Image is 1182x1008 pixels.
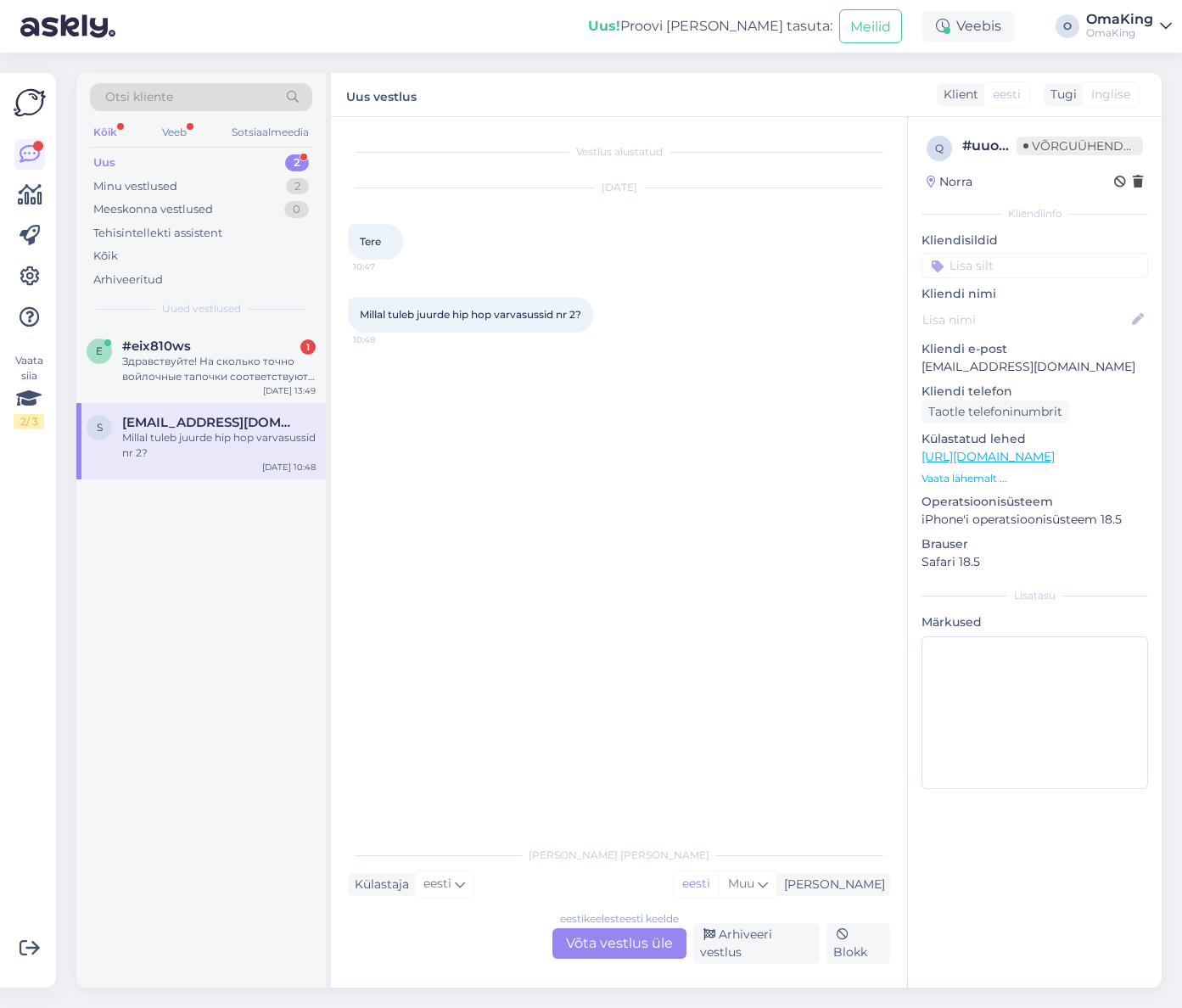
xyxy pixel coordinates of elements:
font: Külastaja [355,876,409,892]
font: Brauser [922,536,968,552]
font: Arhiveeri vestlus [700,927,772,960]
font: Võta vestlus üle [566,935,673,951]
img: Askly logo [14,87,46,119]
font: Kliendi telefon [922,384,1012,399]
font: e [96,344,103,357]
font: Külastatud lehed [922,431,1026,446]
font: Kõik [93,126,117,138]
font: Vaata siia [15,354,43,382]
font: Proovi [PERSON_NAME] tasuta: [620,18,832,34]
font: Kliendisildid [922,232,998,248]
font: Veeb [162,126,187,138]
font: Millal tuleb juurde hip hop varvasussid nr 2? [122,431,316,459]
font: eesti [993,87,1021,102]
font: Lisatasu [1014,589,1056,602]
button: Meilid [839,9,902,42]
font: 10:47 [353,261,375,272]
font: Vaata lähemalt ... [922,472,1007,484]
font: [DATE] 13:49 [263,385,316,396]
font: O [1063,20,1072,32]
font: 0 [293,202,300,216]
font: Klient [944,87,978,102]
font: Millal tuleb juurde hip hop varvasussid nr 2? [360,308,581,321]
input: Lisa nimi [922,311,1129,329]
font: [PERSON_NAME] [784,876,885,892]
font: Minu vestlused [93,179,177,193]
font: [EMAIL_ADDRESS][DOMAIN_NAME] [122,414,356,430]
font: Taotle telefoninumbrit [928,404,1062,419]
font: Здравствуйте! На сколько точно войлочные тапочки соответствуют размеру ноги? [122,355,315,398]
font: Otsi kliente [105,89,173,104]
font: # [962,137,972,154]
font: eesti [682,876,710,891]
font: Sotsiaalmeedia [232,126,309,138]
font: 2 [20,415,26,428]
font: [DATE] [602,181,637,193]
font: Tugi [1050,87,1077,102]
font: Tehisintellekti assistent [93,226,222,239]
font: Meeskonna vestlused [93,202,213,216]
font: Veebis [956,18,1001,34]
font: [PERSON_NAME] [PERSON_NAME] [529,848,709,861]
font: #eix810ws [122,338,191,354]
font: eesti keelde [619,912,679,925]
font: Uus vestlus [346,89,417,104]
a: OmaKingOmaKing [1086,13,1172,40]
font: 1 [306,341,310,353]
font: Inglise [1091,87,1130,102]
font: / 3 [26,415,38,428]
font: Kõik [93,249,118,262]
input: Lisa silt [922,253,1148,278]
font: Safari 18.5 [922,554,980,569]
font: Operatsioonisüsteem [922,494,1053,509]
font: Uus [93,155,115,169]
font: OmaKing [1086,26,1135,39]
font: eesti [423,876,451,891]
font: Blokk [833,944,867,960]
span: sillesulla@look.com [122,415,299,430]
font: Uus! [588,18,620,34]
font: Võrguühenduseta [1032,138,1163,154]
font: Vestlus alustatud [576,145,663,158]
font: keelest [584,912,619,925]
span: #eix810ws [122,339,191,354]
font: eesti [560,912,584,925]
font: 10:48 [353,334,375,345]
a: [URL][DOMAIN_NAME] [922,449,1055,464]
font: Arhiveeritud [93,272,163,286]
font: Uued vestlused [162,302,241,315]
font: Kliendi nimi [922,286,996,301]
font: Tere [360,235,381,248]
font: 2 [294,155,300,169]
font: uuohttn [972,137,1029,154]
font: [EMAIL_ADDRESS][DOMAIN_NAME] [922,359,1135,374]
font: Kliendi e-post [922,341,1007,356]
font: Norra [939,174,972,189]
font: iPhone'i operatsioonisüsteem 18.5 [922,512,1122,527]
font: q [935,142,944,154]
font: Muu [728,876,754,891]
font: s [97,421,103,434]
font: OmaKing [1086,11,1153,27]
font: Meilid [850,19,891,35]
font: Kliendiinfo [1008,207,1062,220]
font: 2 [294,179,300,193]
font: [DATE] 10:48 [262,462,316,473]
font: Märkused [922,614,982,630]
